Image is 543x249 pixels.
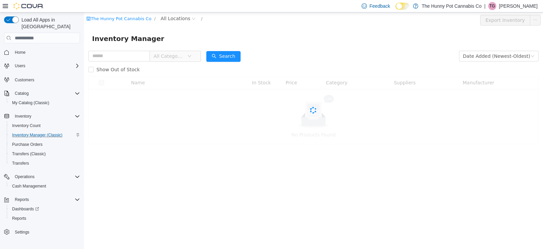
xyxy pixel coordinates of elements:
span: Operations [12,173,80,181]
span: Transfers (Classic) [12,151,46,157]
span: Operations [15,174,35,179]
i: icon: shop [2,4,7,8]
a: icon: shopThe Hunny Pot Cannabis Co [2,4,67,9]
span: Customers [15,77,34,83]
input: Dark Mode [395,3,410,10]
button: Reports [1,195,83,204]
span: All Locations [77,2,106,10]
button: icon: ellipsis [446,2,457,13]
span: / [117,4,118,9]
button: My Catalog (Classic) [7,98,83,108]
span: My Catalog (Classic) [12,100,49,106]
span: Show Out of Stock [10,54,58,60]
span: Cash Management [12,183,46,189]
span: Home [12,48,80,56]
span: Purchase Orders [12,142,43,147]
a: My Catalog (Classic) [9,99,52,107]
i: icon: down [103,42,108,46]
span: Settings [12,228,80,236]
button: Inventory [1,112,83,121]
button: Inventory Manager (Classic) [7,130,83,140]
span: Inventory [12,112,80,120]
a: Inventory Manager (Classic) [9,131,65,139]
span: Transfers (Classic) [9,150,80,158]
span: Inventory [15,114,31,119]
p: | [484,2,486,10]
span: Catalog [12,89,80,97]
span: Load All Apps in [GEOGRAPHIC_DATA] [19,16,80,30]
a: Inventory Count [9,122,43,130]
a: Transfers [9,159,32,167]
button: Transfers [7,159,83,168]
button: Users [12,62,28,70]
span: Inventory Manager [8,21,84,32]
img: Cova [13,3,44,9]
button: Transfers (Classic) [7,149,83,159]
span: Customers [12,75,80,84]
button: Settings [1,227,83,237]
button: Catalog [12,89,31,97]
span: Inventory Manager (Classic) [12,132,62,138]
button: Home [1,47,83,57]
span: Cash Management [9,182,80,190]
span: TG [490,2,495,10]
a: Cash Management [9,182,49,190]
span: Reports [12,216,26,221]
span: / [70,4,72,9]
button: icon: searchSearch [122,39,157,49]
button: Cash Management [7,181,83,191]
a: Customers [12,76,37,84]
p: [PERSON_NAME] [499,2,538,10]
span: Reports [15,197,29,202]
span: Purchase Orders [9,140,80,149]
button: Reports [12,196,32,204]
span: Transfers [12,161,29,166]
button: Reports [7,214,83,223]
button: Customers [1,75,83,84]
span: Users [15,63,25,69]
span: Reports [12,196,80,204]
button: Users [1,61,83,71]
p: The Hunny Pot Cannabis Co [422,2,482,10]
a: Reports [9,214,29,222]
a: Home [12,48,28,56]
span: Inventory Manager (Classic) [9,131,80,139]
button: Purchase Orders [7,140,83,149]
span: Inventory Count [12,123,41,128]
button: Export Inventory [396,2,446,13]
span: Users [12,62,80,70]
span: Reports [9,214,80,222]
i: icon: close-circle [108,4,112,8]
button: Catalog [1,89,83,98]
span: Dashboards [12,206,39,212]
div: Date Added (Newest-Oldest) [379,39,446,49]
span: All Categories [70,40,100,47]
button: Operations [1,172,83,181]
button: Operations [12,173,37,181]
a: Dashboards [9,205,42,213]
span: Dashboards [9,205,80,213]
a: Purchase Orders [9,140,45,149]
span: Catalog [15,91,29,96]
button: Inventory [12,112,34,120]
span: Home [15,50,26,55]
i: icon: down [447,42,451,46]
div: Tania Gonzalez [488,2,496,10]
span: Settings [15,230,29,235]
span: My Catalog (Classic) [9,99,80,107]
button: Inventory Count [7,121,83,130]
a: Transfers (Classic) [9,150,48,158]
span: Inventory Count [9,122,80,130]
span: Transfers [9,159,80,167]
a: Settings [12,228,32,236]
span: Feedback [370,3,390,9]
a: Dashboards [7,204,83,214]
